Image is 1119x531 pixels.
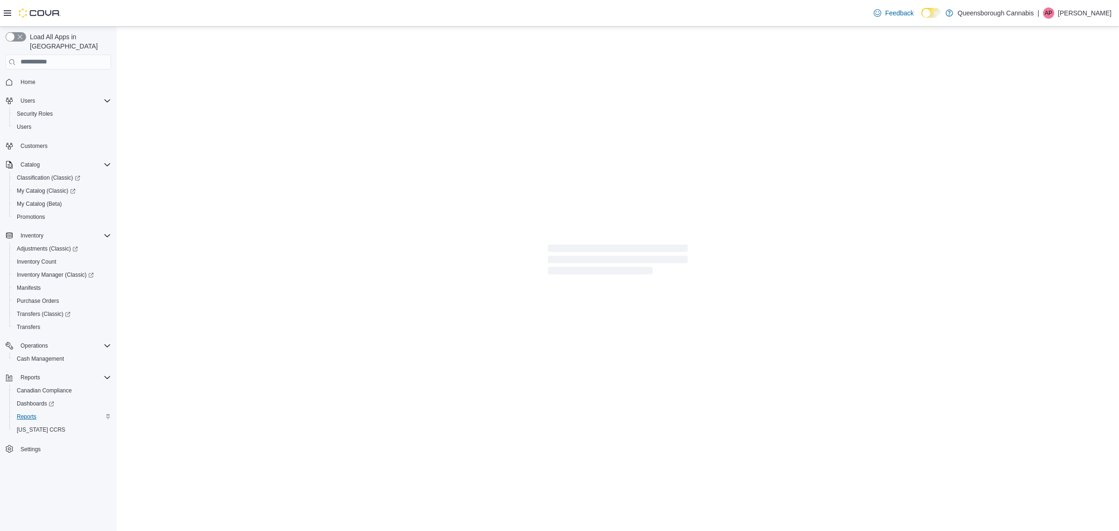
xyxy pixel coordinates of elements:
a: Dashboards [9,397,115,410]
a: Cash Management [13,353,68,364]
a: Reports [13,411,40,422]
a: Transfers [13,321,44,333]
span: Reports [17,413,36,420]
span: Transfers (Classic) [13,308,111,320]
a: Promotions [13,211,49,223]
button: Inventory Count [9,255,115,268]
span: Security Roles [17,110,53,118]
button: Inventory [2,229,115,242]
button: Reports [2,371,115,384]
span: Catalog [21,161,40,168]
span: Customers [21,142,48,150]
input: Dark Mode [921,8,941,18]
button: Reports [17,372,44,383]
span: Users [13,121,111,133]
span: Classification (Classic) [17,174,80,182]
button: Settings [2,442,115,455]
a: My Catalog (Classic) [9,184,115,197]
a: Security Roles [13,108,56,119]
span: Inventory Manager (Classic) [13,269,111,280]
span: Users [21,97,35,105]
a: Inventory Count [13,256,60,267]
span: Promotions [17,213,45,221]
a: Inventory Manager (Classic) [13,269,97,280]
span: My Catalog (Beta) [13,198,111,210]
span: Load All Apps in [GEOGRAPHIC_DATA] [26,32,111,51]
span: Classification (Classic) [13,172,111,183]
a: Classification (Classic) [13,172,84,183]
button: Catalog [2,158,115,171]
nav: Complex example [6,71,111,480]
span: Operations [17,340,111,351]
a: Manifests [13,282,44,293]
span: My Catalog (Classic) [17,187,76,195]
p: Queensborough Cannabis [958,7,1034,19]
span: Dashboards [13,398,111,409]
button: Operations [17,340,52,351]
button: Home [2,75,115,89]
button: Promotions [9,210,115,224]
span: Settings [17,443,111,454]
a: Feedback [870,4,917,22]
span: Manifests [13,282,111,293]
button: Cash Management [9,352,115,365]
span: Cash Management [17,355,64,363]
a: Settings [17,444,44,455]
span: Reports [13,411,111,422]
span: Transfers (Classic) [17,310,70,318]
span: Feedback [885,8,913,18]
span: Washington CCRS [13,424,111,435]
span: Purchase Orders [17,297,59,305]
a: [US_STATE] CCRS [13,424,69,435]
a: Canadian Compliance [13,385,76,396]
button: [US_STATE] CCRS [9,423,115,436]
button: Users [2,94,115,107]
a: My Catalog (Classic) [13,185,79,196]
span: Inventory Count [13,256,111,267]
button: Users [9,120,115,133]
span: Customers [17,140,111,152]
a: Transfers (Classic) [13,308,74,320]
span: Home [17,76,111,88]
span: Transfers [17,323,40,331]
span: Inventory Count [17,258,56,265]
button: Security Roles [9,107,115,120]
img: Cova [19,8,61,18]
a: Classification (Classic) [9,171,115,184]
a: Dashboards [13,398,58,409]
span: Manifests [17,284,41,292]
span: Inventory Manager (Classic) [17,271,94,279]
a: Users [13,121,35,133]
a: Home [17,77,39,88]
button: Purchase Orders [9,294,115,307]
span: Inventory [21,232,43,239]
div: April Petrie [1043,7,1054,19]
span: Settings [21,446,41,453]
span: Reports [17,372,111,383]
span: Adjustments (Classic) [17,245,78,252]
button: Manifests [9,281,115,294]
button: Customers [2,139,115,153]
button: Inventory [17,230,47,241]
span: Cash Management [13,353,111,364]
button: Operations [2,339,115,352]
span: Users [17,123,31,131]
button: Reports [9,410,115,423]
span: My Catalog (Classic) [13,185,111,196]
span: AP [1045,7,1052,19]
a: Inventory Manager (Classic) [9,268,115,281]
p: [PERSON_NAME] [1058,7,1112,19]
span: Canadian Compliance [13,385,111,396]
button: Users [17,95,39,106]
a: Adjustments (Classic) [13,243,82,254]
span: Inventory [17,230,111,241]
span: Canadian Compliance [17,387,72,394]
span: Loading [548,246,688,276]
span: Dashboards [17,400,54,407]
span: Purchase Orders [13,295,111,307]
span: Adjustments (Classic) [13,243,111,254]
span: Operations [21,342,48,349]
span: Security Roles [13,108,111,119]
span: [US_STATE] CCRS [17,426,65,433]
